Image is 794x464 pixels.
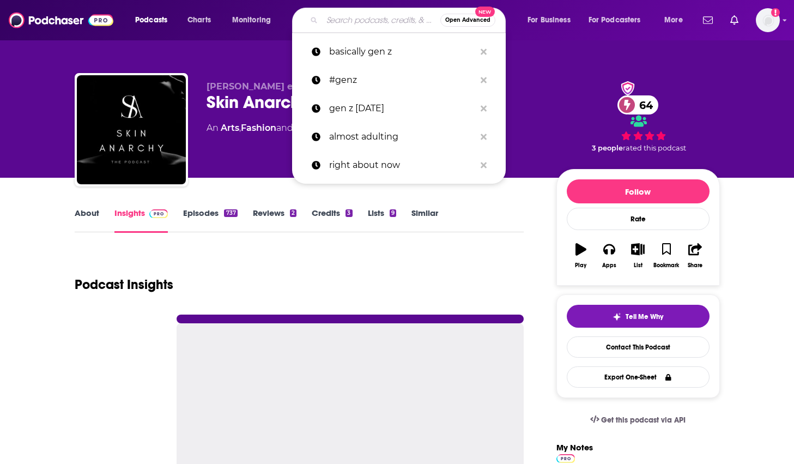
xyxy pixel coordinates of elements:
[292,151,506,179] a: right about now
[602,262,616,269] div: Apps
[581,407,695,433] a: Get this podcast via API
[556,81,720,152] div: verified Badge64 3 peoplerated this podcast
[75,276,173,293] h1: Podcast Insights
[253,208,296,233] a: Reviews2
[329,94,475,123] p: gen z today
[556,453,575,463] a: Pro website
[180,11,217,29] a: Charts
[556,442,593,461] label: My Notes
[75,208,99,233] a: About
[312,208,352,233] a: Credits3
[292,94,506,123] a: gen z [DATE]
[567,179,710,203] button: Follow
[241,123,276,133] a: Fashion
[657,11,696,29] button: open menu
[589,13,641,28] span: For Podcasters
[183,208,237,233] a: Episodes737
[567,366,710,388] button: Export One-Sheet
[726,11,743,29] a: Show notifications dropdown
[681,236,709,275] button: Share
[623,236,652,275] button: List
[276,123,293,133] span: and
[475,7,495,17] span: New
[756,8,780,32] img: User Profile
[556,454,575,463] img: Podchaser Pro
[595,236,623,275] button: Apps
[292,38,506,66] a: basically gen z
[699,11,717,29] a: Show notifications dropdown
[329,66,475,94] p: #genz
[613,312,621,321] img: tell me why sparkle
[440,14,495,27] button: Open AdvancedNew
[187,13,211,28] span: Charts
[329,38,475,66] p: basically gen z
[135,13,167,28] span: Podcasts
[581,11,657,29] button: open menu
[207,81,310,92] span: [PERSON_NAME] et al.
[322,11,440,29] input: Search podcasts, credits, & more...
[567,236,595,275] button: Play
[567,336,710,358] a: Contact This Podcast
[368,208,396,233] a: Lists9
[290,209,296,217] div: 2
[567,208,710,230] div: Rate
[232,13,271,28] span: Monitoring
[149,209,168,218] img: Podchaser Pro
[329,151,475,179] p: right about now
[114,208,168,233] a: InsightsPodchaser Pro
[221,123,239,133] a: Arts
[634,262,643,269] div: List
[652,236,681,275] button: Bookmark
[128,11,181,29] button: open menu
[664,13,683,28] span: More
[626,312,663,321] span: Tell Me Why
[224,209,237,217] div: 737
[9,10,113,31] img: Podchaser - Follow, Share and Rate Podcasts
[329,123,475,151] p: almost adulting
[601,415,686,425] span: Get this podcast via API
[688,262,702,269] div: Share
[575,262,586,269] div: Play
[390,209,396,217] div: 9
[239,123,241,133] span: ,
[346,209,352,217] div: 3
[756,8,780,32] span: Logged in as sophiak
[771,8,780,17] svg: Add a profile image
[225,11,285,29] button: open menu
[411,208,438,233] a: Similar
[653,262,679,269] div: Bookmark
[302,8,516,33] div: Search podcasts, credits, & more...
[520,11,584,29] button: open menu
[292,66,506,94] a: #genz
[567,305,710,328] button: tell me why sparkleTell Me Why
[207,122,360,135] div: An podcast
[445,17,490,23] span: Open Advanced
[77,75,186,184] img: Skin Anarchy
[292,123,506,151] a: almost adulting
[528,13,571,28] span: For Business
[756,8,780,32] button: Show profile menu
[592,144,623,152] span: 3 people
[623,144,686,152] span: rated this podcast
